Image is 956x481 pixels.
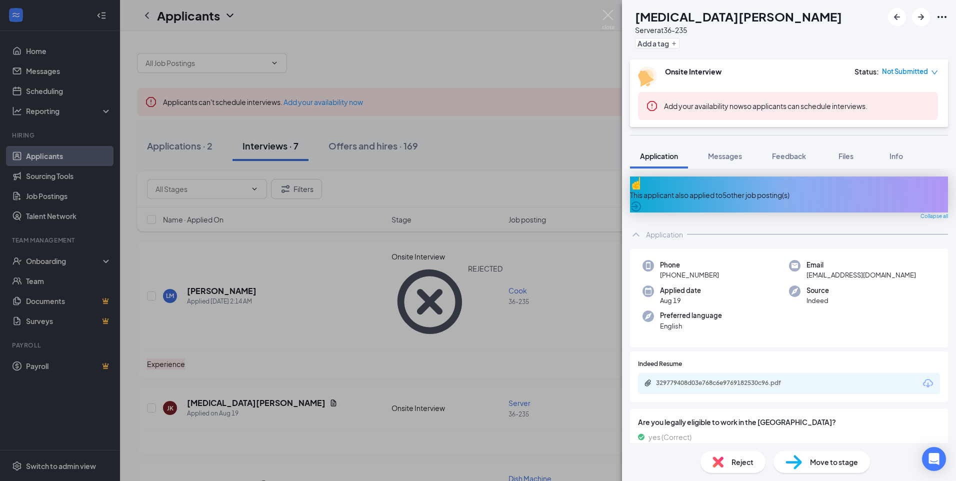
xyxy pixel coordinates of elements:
div: Open Intercom Messenger [922,447,946,471]
div: Application [646,229,683,239]
div: 329779408d03e768c6e9769182530c96.pdf [656,379,796,387]
span: Messages [708,151,742,160]
button: ArrowRight [912,8,930,26]
svg: Ellipses [936,11,948,23]
svg: ArrowCircle [630,200,642,212]
span: Collapse all [920,212,948,220]
svg: Download [922,377,934,389]
span: Preferred language [660,310,722,320]
svg: ArrowRight [915,11,927,23]
svg: ChevronUp [630,228,642,240]
span: Are you legally eligible to work in the [GEOGRAPHIC_DATA]? [638,416,940,427]
svg: Paperclip [644,379,652,387]
a: Paperclip329779408d03e768c6e9769182530c96.pdf [644,379,806,388]
button: PlusAdd a tag [635,38,679,48]
h1: [MEDICAL_DATA][PERSON_NAME] [635,8,842,25]
span: Feedback [772,151,806,160]
span: yes (Correct) [648,431,691,442]
span: [EMAIL_ADDRESS][DOMAIN_NAME] [806,270,916,280]
span: Not Submitted [882,66,928,76]
span: Move to stage [810,456,858,467]
div: Status : [854,66,879,76]
span: Info [889,151,903,160]
div: This applicant also applied to 5 other job posting(s) [630,189,948,200]
span: Files [838,151,853,160]
span: [PHONE_NUMBER] [660,270,719,280]
span: so applicants can schedule interviews. [664,101,867,110]
span: down [931,69,938,76]
span: Source [806,285,829,295]
span: Application [640,151,678,160]
span: Reject [731,456,753,467]
span: English [660,321,722,331]
span: Applied date [660,285,701,295]
span: Indeed Resume [638,359,682,369]
svg: ArrowLeftNew [891,11,903,23]
button: ArrowLeftNew [888,8,906,26]
span: Aug 19 [660,295,701,305]
svg: Plus [671,40,677,46]
span: Email [806,260,916,270]
b: Onsite Interview [665,67,721,76]
svg: Error [646,100,658,112]
span: Indeed [806,295,829,305]
span: Phone [660,260,719,270]
div: Server at 36-235 [635,25,842,35]
button: Add your availability now [664,101,743,111]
